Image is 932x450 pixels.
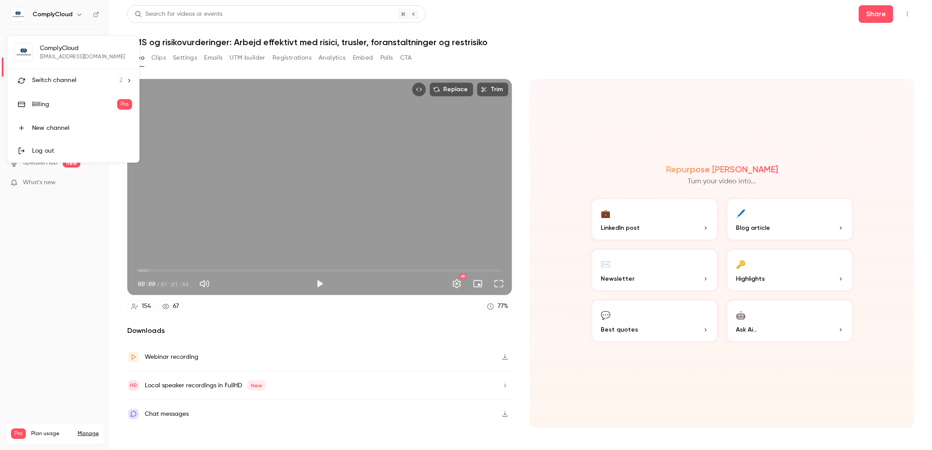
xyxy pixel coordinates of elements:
[117,99,132,110] span: Pro
[32,100,117,109] div: Billing
[32,76,76,85] span: Switch channel
[119,76,122,85] span: 2
[32,124,132,132] div: New channel
[32,146,132,155] div: Log out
